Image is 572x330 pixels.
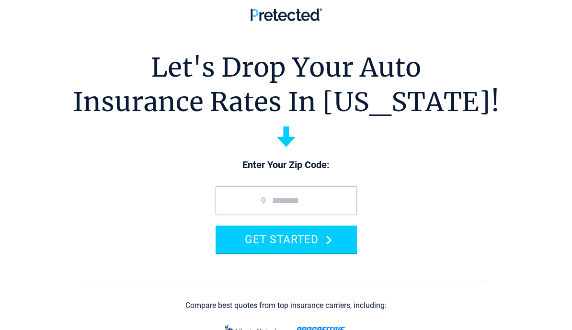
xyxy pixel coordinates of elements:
h1: Let's Drop Your Auto Insurance Rates In [US_STATE]! [73,50,500,119]
div: Compare best quotes from top insurance carriers, including: [185,301,387,310]
button: GET STARTED [216,226,357,253]
img: Pretected Logo [251,8,322,21]
p: Enter Your Zip Code: [206,159,366,172]
input: zip code [216,186,357,215]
